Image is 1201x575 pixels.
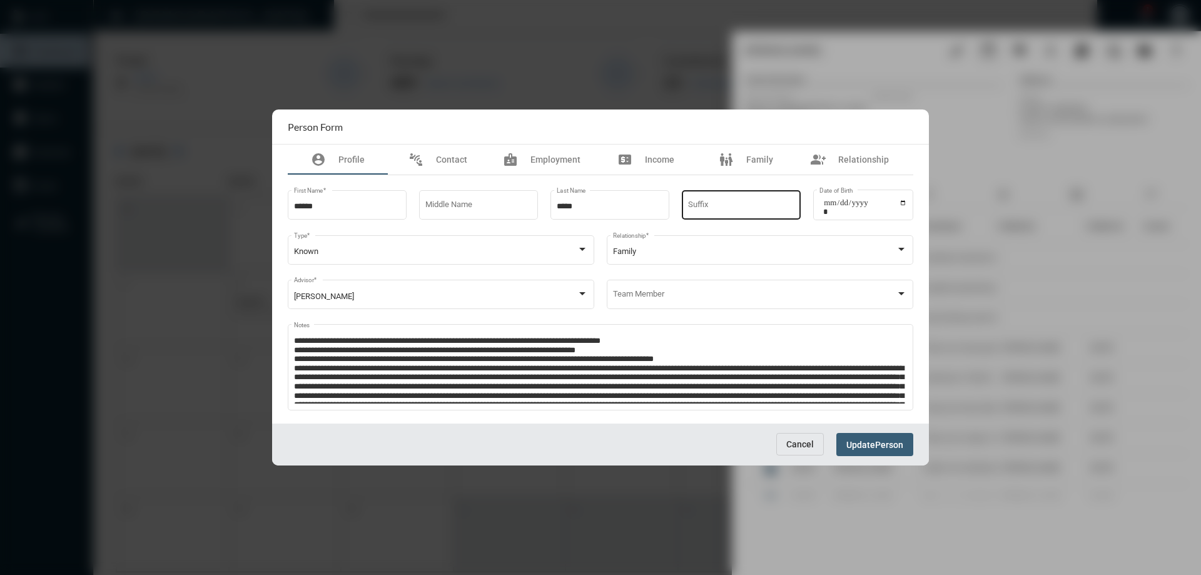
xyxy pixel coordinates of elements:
[288,121,343,133] h2: Person Form
[645,155,674,165] span: Income
[617,152,632,167] mat-icon: price_change
[338,155,365,165] span: Profile
[408,152,423,167] mat-icon: connect_without_contact
[294,247,318,256] span: Known
[836,433,913,456] button: UpdatePerson
[613,247,636,256] span: Family
[786,439,814,449] span: Cancel
[811,152,826,167] mat-icon: group_add
[311,152,326,167] mat-icon: account_circle
[838,155,889,165] span: Relationship
[719,152,734,167] mat-icon: family_restroom
[875,440,903,450] span: Person
[746,155,773,165] span: Family
[294,292,354,301] span: [PERSON_NAME]
[846,440,875,450] span: Update
[530,155,580,165] span: Employment
[776,433,824,455] button: Cancel
[436,155,467,165] span: Contact
[503,152,518,167] mat-icon: badge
